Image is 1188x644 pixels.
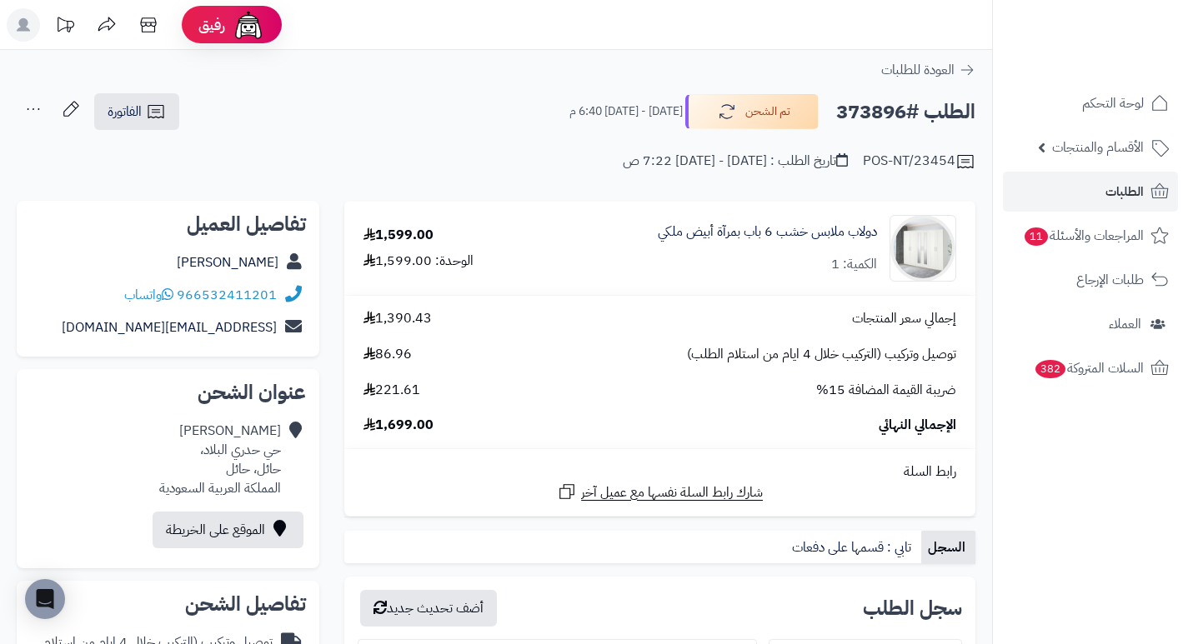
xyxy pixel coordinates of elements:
button: أضف تحديث جديد [360,590,497,627]
h2: تفاصيل العميل [30,214,306,234]
h2: عنوان الشحن [30,382,306,402]
h2: الطلب #373896 [836,95,975,129]
a: العملاء [1003,304,1178,344]
img: logo-2.png [1075,44,1172,79]
a: طلبات الإرجاع [1003,260,1178,300]
img: ai-face.png [232,8,265,42]
a: واتساب [124,285,173,305]
h3: سجل الطلب [863,598,962,618]
a: السلات المتروكة382 [1003,348,1178,388]
div: رابط السلة [351,462,969,482]
div: الوحدة: 1,599.00 [363,252,474,271]
span: الطلبات [1105,180,1144,203]
span: العودة للطلبات [881,60,955,80]
a: [EMAIL_ADDRESS][DOMAIN_NAME] [62,317,277,337]
span: السلات المتروكة [1034,357,1144,380]
span: 11 [1025,227,1048,246]
span: 1,390.43 [363,309,432,328]
a: الفاتورة [94,93,179,130]
span: 1,699.00 [363,416,434,435]
span: المراجعات والأسئلة [1023,224,1144,247]
span: 221.61 [363,381,420,400]
a: العودة للطلبات [881,60,975,80]
a: المراجعات والأسئلة11 [1003,216,1178,256]
a: 966532411201 [177,285,277,305]
a: السجل [921,531,975,564]
span: العملاء [1109,312,1141,336]
img: 1733065410-1-90x90.jpg [890,215,955,282]
a: الطلبات [1003,172,1178,212]
a: الموقع على الخريطة [153,512,303,548]
div: POS-NT/23454 [863,152,975,172]
div: الكمية: 1 [831,255,877,274]
span: 382 [1035,360,1065,378]
div: تاريخ الطلب : [DATE] - [DATE] 7:22 ص [623,152,848,171]
h2: تفاصيل الشحن [30,594,306,614]
small: [DATE] - [DATE] 6:40 م [569,103,683,120]
div: Open Intercom Messenger [25,579,65,619]
a: [PERSON_NAME] [177,252,278,272]
span: لوحة التحكم [1082,92,1144,115]
span: شارك رابط السلة نفسها مع عميل آخر [581,483,763,502]
span: ضريبة القيمة المضافة 15% [816,381,956,400]
a: تحديثات المنصة [44,8,86,46]
a: تابي : قسمها على دفعات [785,531,921,564]
div: 1,599.00 [363,226,434,245]
span: الفاتورة [108,102,142,122]
span: الإجمالي النهائي [879,416,956,435]
a: لوحة التحكم [1003,83,1178,123]
div: [PERSON_NAME] حي حدري البلاد، حائل، حائل المملكة العربية السعودية [159,422,281,497]
button: تم الشحن [685,94,819,129]
a: شارك رابط السلة نفسها مع عميل آخر [557,482,763,502]
span: الأقسام والمنتجات [1052,136,1144,159]
span: إجمالي سعر المنتجات [852,309,956,328]
span: توصيل وتركيب (التركيب خلال 4 ايام من استلام الطلب) [687,345,956,364]
a: دولاب ملابس خشب 6 باب بمرآة أبيض ملكي [658,222,877,242]
span: رفيق [198,15,225,35]
span: 86.96 [363,345,412,364]
span: طلبات الإرجاع [1076,268,1144,292]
